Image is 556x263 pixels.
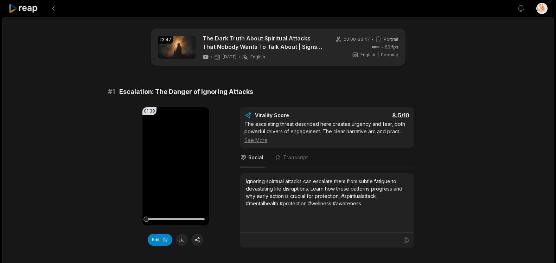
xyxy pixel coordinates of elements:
div: 8.5 /10 [334,112,409,119]
a: The Dark Truth About Spiritual Attacks That Nobody Wants To Talk About | Signs, Protection & Healing [203,34,324,51]
span: English [360,52,375,58]
span: Portrait [384,36,398,43]
div: Virality Score [255,112,331,119]
span: English [250,54,265,60]
span: Escalation: The Danger of Ignoring Attacks [119,87,253,97]
div: The escalating threat described here creates urgency and fear, both powerful drivers of engagemen... [244,120,409,144]
button: Edit [148,234,172,246]
nav: Tabs [240,148,414,167]
div: See More [244,136,409,144]
span: 00:00 - 23:47 [344,36,370,43]
span: Popping [381,52,398,58]
span: # 1 [108,87,115,97]
span: fps [391,44,398,50]
span: [DATE] [223,54,237,60]
span: | [377,52,379,58]
span: Social [248,154,263,161]
span: 60 [385,44,398,50]
div: Ignoring spiritual attacks can escalate them from subtle fatigue to devastating life disruptions.... [246,178,408,207]
video: Your browser does not support mp4 format. [142,107,209,225]
span: Transcript [283,154,308,161]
